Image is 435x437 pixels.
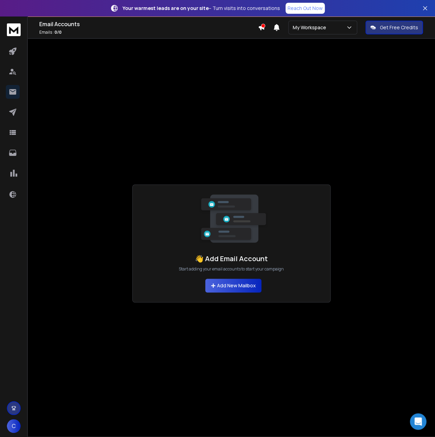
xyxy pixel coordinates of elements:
p: – Turn visits into conversations [123,5,280,12]
p: Start adding your email accounts to start your campaign [179,266,284,272]
img: logo [7,23,21,36]
a: Reach Out Now [286,3,325,14]
p: Emails : [39,30,258,35]
span: 0 / 0 [54,29,62,35]
h1: 👋 Add Email Account [195,254,268,264]
p: My Workspace [293,24,329,31]
button: Get Free Credits [365,21,423,34]
p: Reach Out Now [288,5,323,12]
button: Add New Mailbox [205,279,261,292]
button: C [7,419,21,433]
strong: Your warmest leads are on your site [123,5,209,11]
div: Open Intercom Messenger [410,413,426,430]
h1: Email Accounts [39,20,258,28]
p: Get Free Credits [380,24,418,31]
